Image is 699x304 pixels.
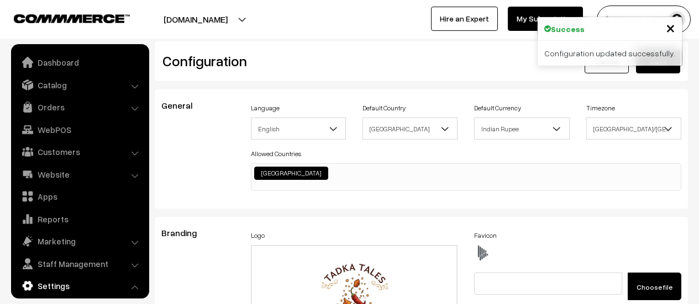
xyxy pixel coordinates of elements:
[551,23,585,35] strong: Success
[538,41,682,66] div: Configuration updated successfully.
[474,118,569,140] span: Indian Rupee
[586,103,615,113] label: Timezone
[508,7,583,31] a: My Subscription
[362,103,406,113] label: Default Country
[251,118,346,140] span: English
[666,19,675,36] button: Close
[586,118,681,140] span: Asia/Kolkata
[474,231,497,241] label: Favicon
[431,7,498,31] a: Hire an Expert
[666,17,675,38] span: ×
[161,227,210,238] span: Branding
[14,209,145,229] a: Reports
[14,142,145,162] a: Customers
[251,119,345,138] span: English
[474,103,521,113] label: Default Currency
[14,75,145,95] a: Catalog
[254,167,328,180] li: India
[14,97,145,117] a: Orders
[597,6,691,33] button: [PERSON_NAME]
[14,11,111,24] a: COMMMERCE
[251,103,280,113] label: Language
[363,119,457,138] span: India
[14,231,145,251] a: Marketing
[161,100,206,111] span: General
[14,254,145,274] a: Staff Management
[14,120,145,140] a: WebPOS
[362,118,458,140] span: India
[474,245,491,262] img: favicon.ico
[125,6,266,33] button: [DOMAIN_NAME]
[14,14,130,23] img: COMMMERCE
[587,119,681,138] span: Asia/Kolkata
[251,231,265,241] label: Logo
[14,164,145,184] a: Website
[14,186,145,206] a: Apps
[14,276,145,296] a: Settings
[14,52,145,72] a: Dashboard
[669,11,685,28] img: user
[251,149,301,159] label: Allowed Countries
[162,52,413,70] h2: Configuration
[475,119,569,138] span: Indian Rupee
[637,283,672,291] span: Choose file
